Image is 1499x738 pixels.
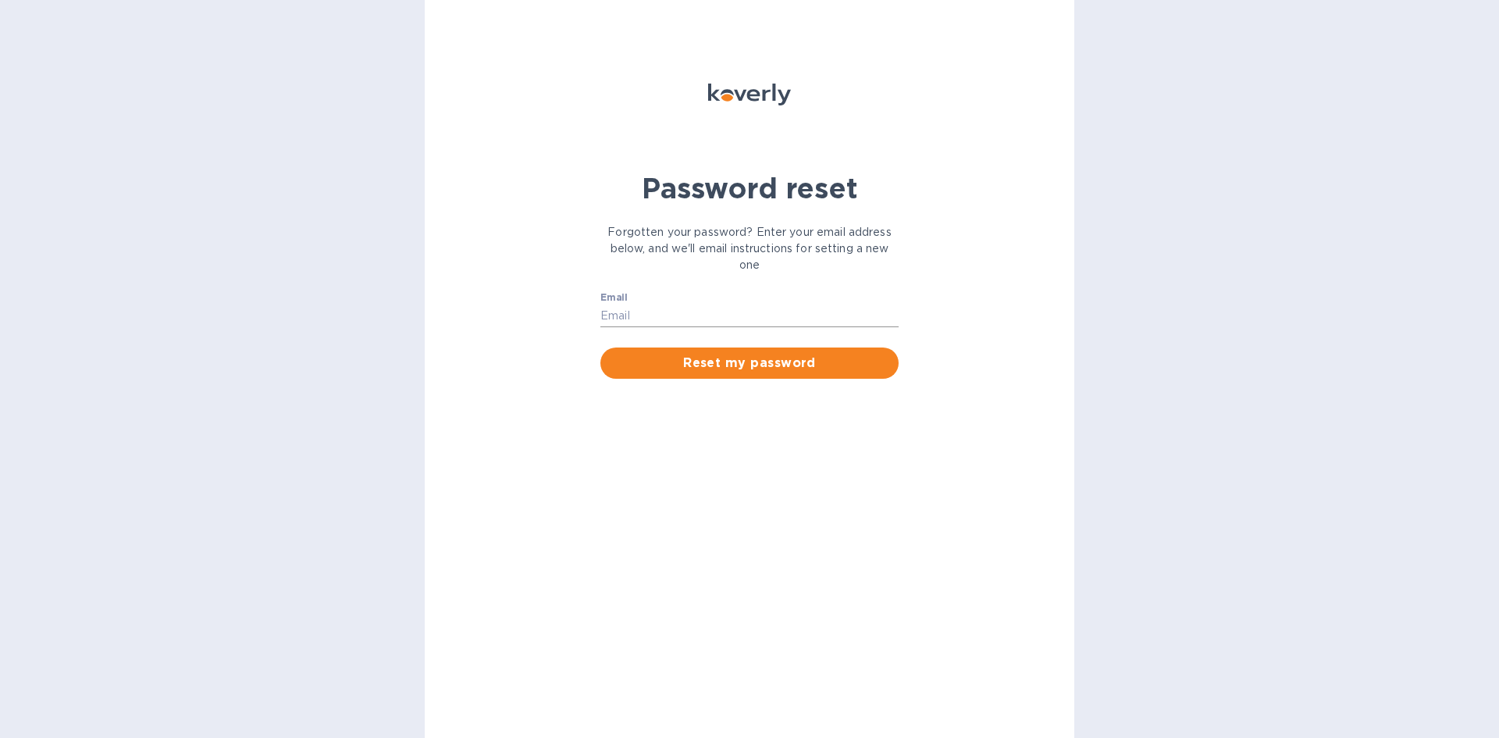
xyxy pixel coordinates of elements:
label: Email [600,293,628,302]
input: Email [600,305,899,328]
img: Koverly [708,84,791,105]
button: Reset my password [600,348,899,379]
b: Password reset [642,171,858,205]
span: Reset my password [613,354,886,373]
p: Forgotten your password? Enter your email address below, and we'll email instructions for setting... [600,224,899,273]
